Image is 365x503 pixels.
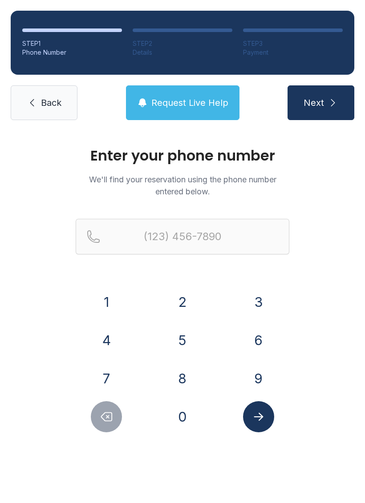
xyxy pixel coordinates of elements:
[91,325,122,356] button: 4
[91,286,122,318] button: 1
[151,97,228,109] span: Request Live Help
[167,325,198,356] button: 5
[304,97,324,109] span: Next
[167,401,198,432] button: 0
[76,219,289,254] input: Reservation phone number
[91,401,122,432] button: Delete number
[243,363,274,394] button: 9
[243,401,274,432] button: Submit lookup form
[243,286,274,318] button: 3
[133,48,232,57] div: Details
[76,149,289,163] h1: Enter your phone number
[41,97,61,109] span: Back
[133,39,232,48] div: STEP 2
[167,286,198,318] button: 2
[22,48,122,57] div: Phone Number
[167,363,198,394] button: 8
[243,48,343,57] div: Payment
[91,363,122,394] button: 7
[243,39,343,48] div: STEP 3
[243,325,274,356] button: 6
[22,39,122,48] div: STEP 1
[76,173,289,197] p: We'll find your reservation using the phone number entered below.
